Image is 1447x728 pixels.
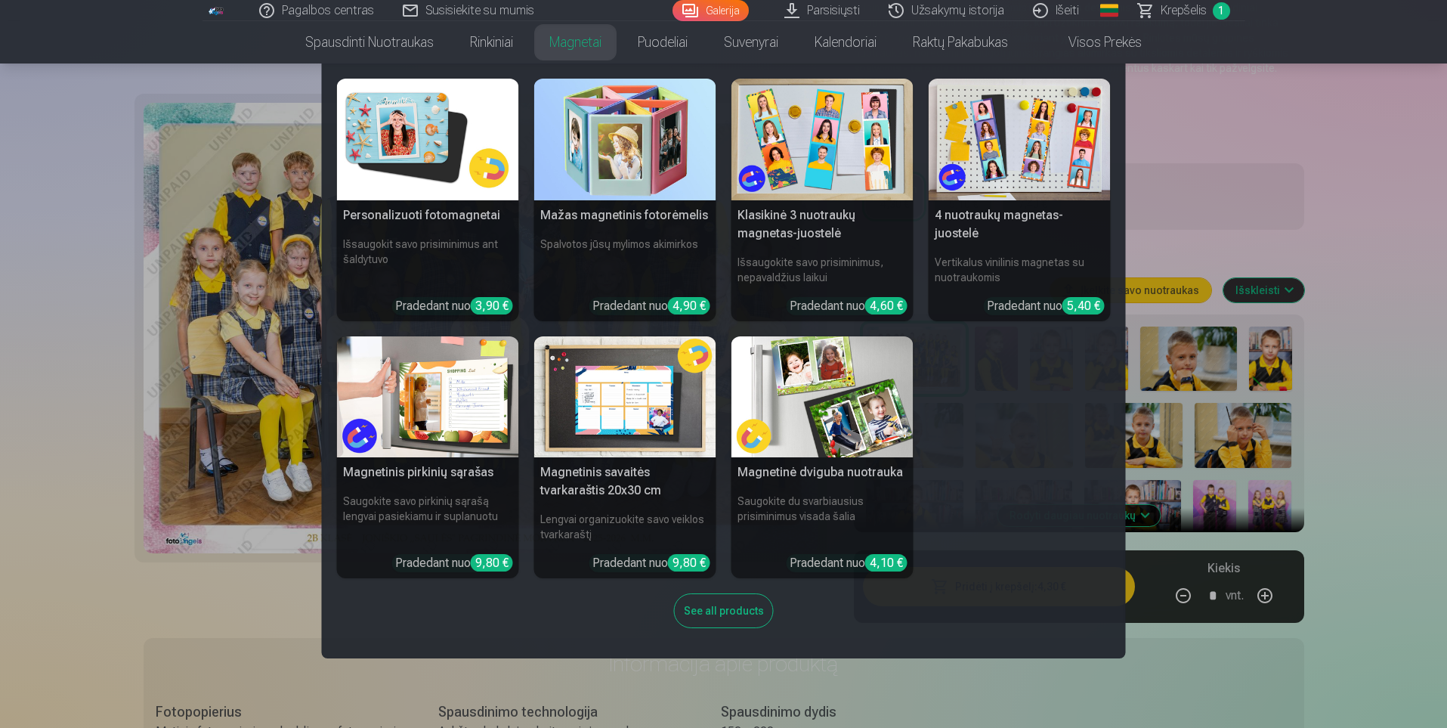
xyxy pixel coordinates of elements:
h6: Saugokite du svarbiausius prisiminimus visada šalia [731,488,914,548]
a: See all products [674,602,774,618]
span: Krepšelis [1161,2,1207,20]
h6: Išsaugokite savo prisiminimus, nepavaldžius laikui [731,249,914,291]
h6: Saugokite savo pirkinių sąrašą lengvai pasiekiamu ir suplanuotu [337,488,519,548]
div: Pradedant nuo [395,554,513,572]
div: Pradedant nuo [790,554,907,572]
h6: Spalvotos jūsų mylimos akimirkos [534,231,716,291]
img: Klasikinė 3 nuotraukų magnetas-juostelė [731,79,914,200]
h5: Magnetinis pirkinių sąrašas [337,457,519,488]
a: Magnetai [531,21,620,64]
a: Rinkiniai [452,21,531,64]
a: Kalendoriai [796,21,895,64]
div: See all products [674,593,774,628]
a: Puodeliai [620,21,706,64]
h5: Personalizuoti fotomagnetai [337,200,519,231]
span: 1 [1213,2,1230,20]
a: Magnetinis savaitės tvarkaraštis 20x30 cmMagnetinis savaitės tvarkaraštis 20x30 cmLengvai organiz... [534,336,716,579]
h6: Išsaugokit savo prisiminimus ant šaldytuvo [337,231,519,291]
a: Magnetinis pirkinių sąrašas Magnetinis pirkinių sąrašasSaugokite savo pirkinių sąrašą lengvai pas... [337,336,519,579]
img: Magnetinis pirkinių sąrašas [337,336,519,458]
h5: Magnetinis savaitės tvarkaraštis 20x30 cm [534,457,716,506]
h5: Magnetinė dviguba nuotrauka [731,457,914,488]
img: Mažas magnetinis fotorėmelis [534,79,716,200]
div: 4,10 € [865,554,907,572]
h5: Klasikinė 3 nuotraukų magnetas-juostelė [731,200,914,249]
a: Mažas magnetinis fotorėmelisMažas magnetinis fotorėmelisSpalvotos jūsų mylimos akimirkosPradedant... [534,79,716,321]
div: Pradedant nuo [592,554,710,572]
div: Pradedant nuo [987,297,1105,315]
div: 3,90 € [471,297,513,314]
a: Suvenyrai [706,21,796,64]
img: 4 nuotraukų magnetas-juostelė [929,79,1111,200]
div: 4,90 € [668,297,710,314]
a: Klasikinė 3 nuotraukų magnetas-juostelėKlasikinė 3 nuotraukų magnetas-juostelėIšsaugokite savo pr... [731,79,914,321]
img: /fa2 [209,6,225,15]
img: Personalizuoti fotomagnetai [337,79,519,200]
div: 9,80 € [471,554,513,572]
img: Magnetinis savaitės tvarkaraštis 20x30 cm [534,336,716,458]
div: Pradedant nuo [395,297,513,315]
a: Visos prekės [1026,21,1160,64]
a: Raktų pakabukas [895,21,1026,64]
div: Pradedant nuo [790,297,907,315]
div: 5,40 € [1062,297,1105,314]
div: Pradedant nuo [592,297,710,315]
div: 4,60 € [865,297,907,314]
h5: 4 nuotraukų magnetas-juostelė [929,200,1111,249]
h5: Mažas magnetinis fotorėmelis [534,200,716,231]
img: Magnetinė dviguba nuotrauka [731,336,914,458]
a: Personalizuoti fotomagnetaiPersonalizuoti fotomagnetaiIšsaugokit savo prisiminimus ant šaldytuvoP... [337,79,519,321]
div: 9,80 € [668,554,710,572]
h6: Lengvai organizuokite savo veiklos tvarkaraštį [534,506,716,548]
h6: Vertikalus vinilinis magnetas su nuotraukomis [929,249,1111,291]
a: 4 nuotraukų magnetas-juostelė4 nuotraukų magnetas-juostelėVertikalus vinilinis magnetas su nuotra... [929,79,1111,321]
a: Magnetinė dviguba nuotrauka Magnetinė dviguba nuotraukaSaugokite du svarbiausius prisiminimus vis... [731,336,914,579]
a: Spausdinti nuotraukas [287,21,452,64]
